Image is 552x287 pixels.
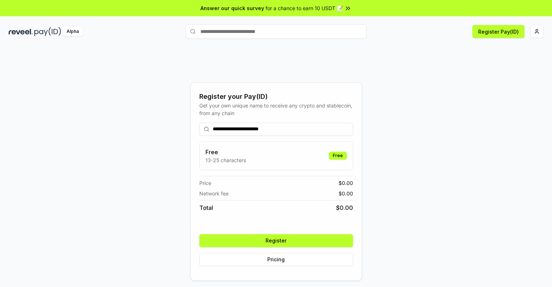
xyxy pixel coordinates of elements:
[199,253,353,266] button: Pricing
[200,4,264,12] span: Answer our quick survey
[266,4,343,12] span: for a chance to earn 10 USDT 📝
[34,27,61,36] img: pay_id
[339,179,353,187] span: $ 0.00
[9,27,33,36] img: reveel_dark
[472,25,525,38] button: Register Pay(ID)
[63,27,83,36] div: Alpha
[199,234,353,247] button: Register
[205,156,246,164] p: 13-25 characters
[329,152,347,160] div: Free
[336,203,353,212] span: $ 0.00
[199,102,353,117] div: Get your own unique name to receive any crypto and stablecoin, from any chain
[205,148,246,156] h3: Free
[199,203,213,212] span: Total
[339,190,353,197] span: $ 0.00
[199,92,353,102] div: Register your Pay(ID)
[199,190,229,197] span: Network fee
[199,179,211,187] span: Price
